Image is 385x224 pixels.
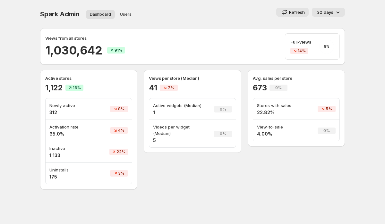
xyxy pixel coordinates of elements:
[220,107,226,112] span: 0%
[257,124,303,130] p: View-to-sale
[220,131,226,137] span: 0%
[49,102,92,109] p: Newly active
[326,106,332,112] span: 5%
[149,75,236,81] p: Views per store (Median)
[253,75,340,81] p: Avg. sales per store
[253,83,267,93] h2: 673
[49,174,92,180] h4: 175
[115,48,123,53] span: 91%
[45,43,102,58] h2: 1,030,642
[73,85,81,90] span: 15%
[49,109,92,116] h4: 312
[49,131,92,137] h4: 65.0%
[116,10,135,19] button: User management
[153,109,206,116] h4: 1
[49,152,92,159] h4: 1,133
[45,75,132,81] p: Active stores
[45,83,63,93] h2: 1,122
[298,48,306,54] span: 14%
[49,145,92,152] p: Inactive
[116,149,125,154] span: 22%
[49,124,92,130] p: Activation rate
[120,12,132,17] span: Users
[118,106,124,112] span: 8%
[153,124,206,137] p: Videos per widget (Median)
[168,85,174,90] span: 7%
[317,9,333,15] p: 30 days
[90,12,111,17] span: Dashboard
[276,8,309,17] button: Refresh
[289,9,305,15] p: Refresh
[257,109,303,116] h4: 22.82%
[118,171,124,176] span: 3%
[275,85,282,90] span: 0%
[45,35,87,41] p: Views from all stores
[49,167,92,173] p: Uninstalls
[118,128,124,133] span: 4%
[86,10,115,19] button: Dashboard overview
[290,39,311,45] p: Full-views
[153,102,206,109] p: Active widgets (Median)
[323,128,330,133] span: 0%
[149,83,157,93] h2: 41
[257,131,303,137] h4: 4.00%
[153,137,206,144] h4: 5
[40,10,80,18] span: Spark Admin
[257,102,303,109] p: Stores with sales
[312,8,345,17] button: 30 days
